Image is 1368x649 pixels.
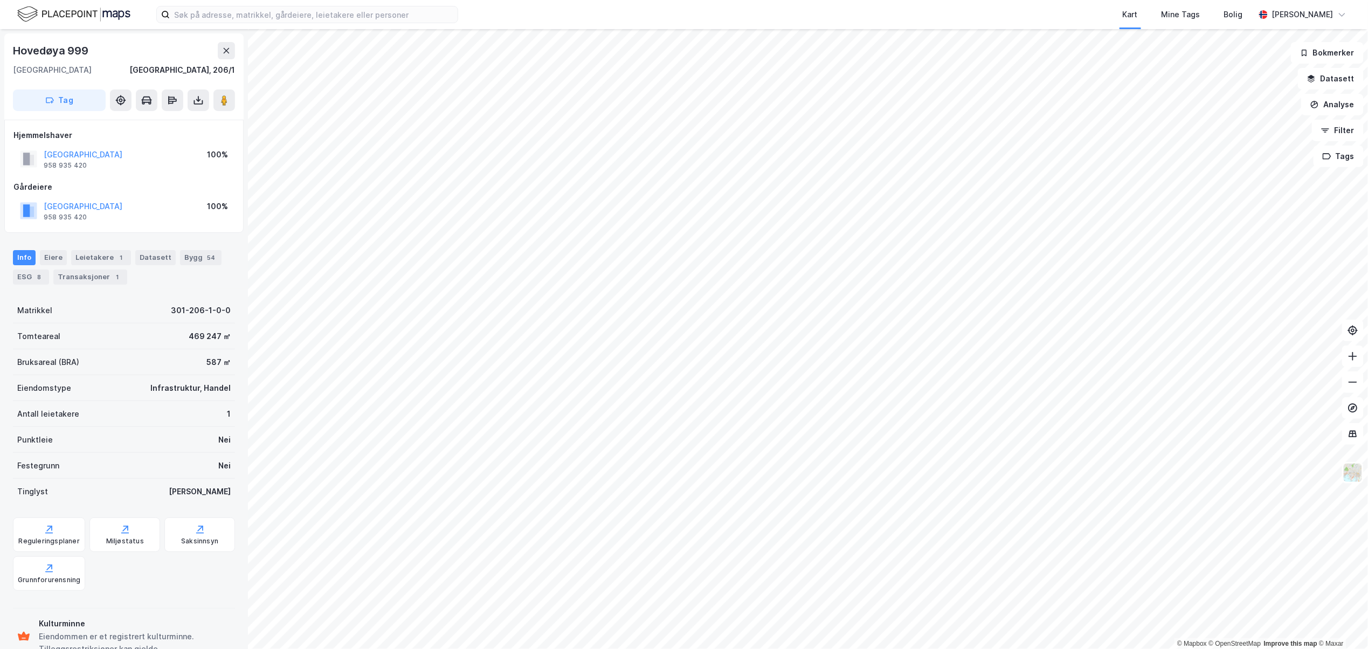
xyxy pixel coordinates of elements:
[1343,462,1363,483] img: Z
[17,485,48,498] div: Tinglyst
[129,64,235,77] div: [GEOGRAPHIC_DATA], 206/1
[18,576,80,584] div: Grunnforurensning
[17,356,79,369] div: Bruksareal (BRA)
[13,64,92,77] div: [GEOGRAPHIC_DATA]
[207,200,228,213] div: 100%
[13,42,91,59] div: Hovedøya 999
[19,537,80,546] div: Reguleringsplaner
[1272,8,1334,21] div: [PERSON_NAME]
[206,356,231,369] div: 587 ㎡
[17,459,59,472] div: Festegrunn
[1177,640,1207,647] a: Mapbox
[218,459,231,472] div: Nei
[17,304,52,317] div: Matrikkel
[17,330,60,343] div: Tomteareal
[207,148,228,161] div: 100%
[116,252,127,263] div: 1
[150,382,231,395] div: Infrastruktur, Handel
[1312,120,1364,141] button: Filter
[1162,8,1200,21] div: Mine Tags
[180,250,222,265] div: Bygg
[1264,640,1317,647] a: Improve this map
[218,433,231,446] div: Nei
[13,129,234,142] div: Hjemmelshaver
[13,270,49,285] div: ESG
[17,5,130,24] img: logo.f888ab2527a4732fd821a326f86c7f29.svg
[227,408,231,420] div: 1
[1298,68,1364,89] button: Datasett
[1291,42,1364,64] button: Bokmerker
[169,485,231,498] div: [PERSON_NAME]
[189,330,231,343] div: 469 247 ㎡
[71,250,131,265] div: Leietakere
[106,537,144,546] div: Miljøstatus
[17,433,53,446] div: Punktleie
[17,408,79,420] div: Antall leietakere
[135,250,176,265] div: Datasett
[1314,597,1368,649] iframe: Chat Widget
[17,382,71,395] div: Eiendomstype
[1314,146,1364,167] button: Tags
[170,6,458,23] input: Søk på adresse, matrikkel, gårdeiere, leietakere eller personer
[39,617,231,630] div: Kulturminne
[44,161,87,170] div: 958 935 420
[1123,8,1138,21] div: Kart
[181,537,218,546] div: Saksinnsyn
[1301,94,1364,115] button: Analyse
[112,272,123,282] div: 1
[40,250,67,265] div: Eiere
[13,89,106,111] button: Tag
[1209,640,1261,647] a: OpenStreetMap
[1224,8,1243,21] div: Bolig
[171,304,231,317] div: 301-206-1-0-0
[13,181,234,194] div: Gårdeiere
[13,250,36,265] div: Info
[205,252,217,263] div: 54
[34,272,45,282] div: 8
[44,213,87,222] div: 958 935 420
[53,270,127,285] div: Transaksjoner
